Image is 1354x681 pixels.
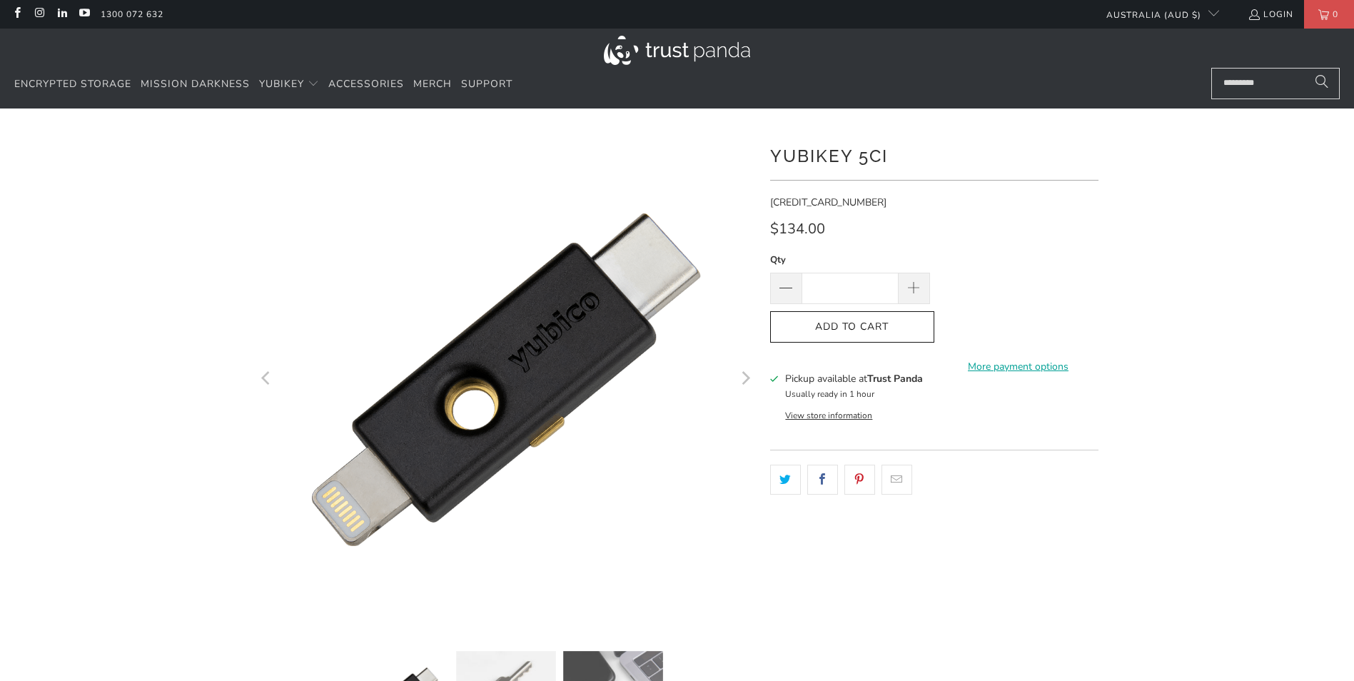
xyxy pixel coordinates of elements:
[770,219,825,238] span: $134.00
[11,9,23,20] a: Trust Panda Australia on Facebook
[770,465,801,495] a: Share this on Twitter
[844,465,875,495] a: Share this on Pinterest
[56,9,68,20] a: Trust Panda Australia on LinkedIn
[14,68,512,101] nav: Translation missing: en.navigation.header.main_nav
[604,36,750,65] img: Trust Panda Australia
[141,77,250,91] span: Mission Darkness
[785,371,923,386] h3: Pickup available at
[770,311,934,343] button: Add to Cart
[33,9,45,20] a: Trust Panda Australia on Instagram
[1304,68,1340,99] button: Search
[867,372,923,385] b: Trust Panda
[14,77,131,91] span: Encrypted Storage
[785,410,872,421] button: View store information
[256,130,756,630] a: YubiKey 5Ci - Trust Panda
[413,77,452,91] span: Merch
[101,6,163,22] a: 1300 072 632
[413,68,452,101] a: Merch
[939,359,1098,375] a: More payment options
[14,68,131,101] a: Encrypted Storage
[78,9,90,20] a: Trust Panda Australia on YouTube
[256,130,278,630] button: Previous
[770,141,1098,169] h1: YubiKey 5Ci
[770,252,930,268] label: Qty
[1248,6,1293,22] a: Login
[807,465,838,495] a: Share this on Facebook
[259,68,319,101] summary: YubiKey
[141,68,250,101] a: Mission Darkness
[881,465,912,495] a: Email this to a friend
[328,68,404,101] a: Accessories
[1211,68,1340,99] input: Search...
[770,196,886,209] span: [CREDIT_CARD_NUMBER]
[259,77,304,91] span: YubiKey
[785,388,874,400] small: Usually ready in 1 hour
[461,77,512,91] span: Support
[734,130,757,630] button: Next
[461,68,512,101] a: Support
[785,321,919,333] span: Add to Cart
[328,77,404,91] span: Accessories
